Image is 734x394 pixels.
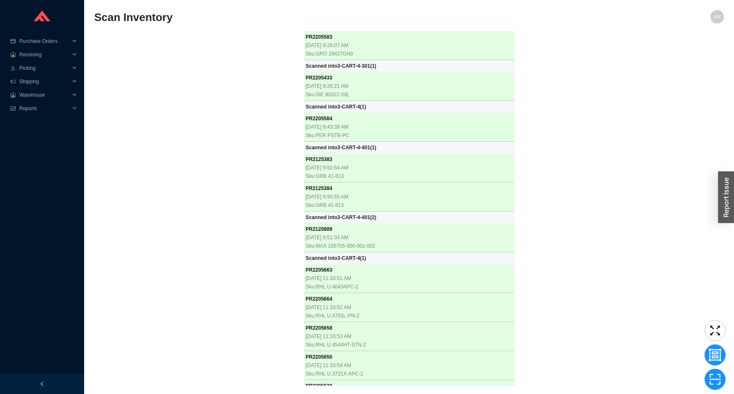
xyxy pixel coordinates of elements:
[19,75,70,88] span: Shipping
[306,225,513,233] div: PR 2120889
[306,82,513,90] div: [DATE] 9:26:21 AM
[306,353,513,361] div: PR 2205650
[705,373,725,386] span: scan
[10,106,16,111] span: fund
[306,123,513,131] div: [DATE] 9:43:39 AM
[306,50,513,58] div: Sku: GRO 29427GN0
[306,103,513,111] div: Scanned into 3-CART-4 ( 1 )
[306,295,513,303] div: PR 2205664
[19,102,70,115] span: Reports
[306,193,513,201] div: [DATE] 9:50:55 AM
[306,62,513,70] div: Scanned into 3-CART-4-301 ( 1 )
[306,172,513,180] div: Sku: GRB 41-813
[306,131,513,140] div: Sku: PER PSTB-PC
[306,370,513,378] div: Sku: RHL U.3721X-APC-2
[306,341,513,349] div: Sku: RHL U.4544HT-STN-2
[306,164,513,172] div: [DATE] 9:50:54 AM
[94,10,567,25] h2: Scan Inventory
[714,10,721,24] span: AN
[306,90,513,99] div: Sku: ISE 80022-ISE
[306,312,513,320] div: Sku: RHL U.4791L-PN-2
[306,33,513,41] div: PR 2205583
[306,242,513,250] div: Sku: MAX 105705-000-001-002
[19,48,70,61] span: Receiving
[705,324,725,337] span: fullscreen
[306,213,513,222] div: Scanned into 3-CART-4-401 ( 2 )
[306,201,513,209] div: Sku: GRB 41-813
[10,39,16,44] span: credit-card
[306,382,513,390] div: PR 2205630
[306,332,513,341] div: [DATE] 11:33:53 AM
[705,349,725,361] span: group
[306,324,513,332] div: PR 2205658
[306,361,513,370] div: [DATE] 11:33:54 AM
[306,266,513,274] div: PR 2205663
[306,74,513,82] div: PR 2205433
[40,381,45,386] span: left
[705,320,726,341] button: fullscreen
[306,283,513,291] div: Sku: RHL U.4043APC-2
[705,369,726,390] button: scan
[19,88,70,102] span: Warehouse
[306,41,513,50] div: [DATE] 9:26:07 AM
[306,155,513,164] div: PR 2125383
[306,143,513,152] div: Scanned into 3-CART-4-401 ( 1 )
[306,233,513,242] div: [DATE] 9:51:34 AM
[306,184,513,193] div: PR 2125384
[306,303,513,312] div: [DATE] 11:33:52 AM
[19,34,70,48] span: Purchase Orders
[306,274,513,283] div: [DATE] 11:33:51 AM
[19,61,70,75] span: Picking
[306,114,513,123] div: PR 2205584
[306,254,513,262] div: Scanned into 3-CART-4 ( 1 )
[705,344,726,365] button: group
